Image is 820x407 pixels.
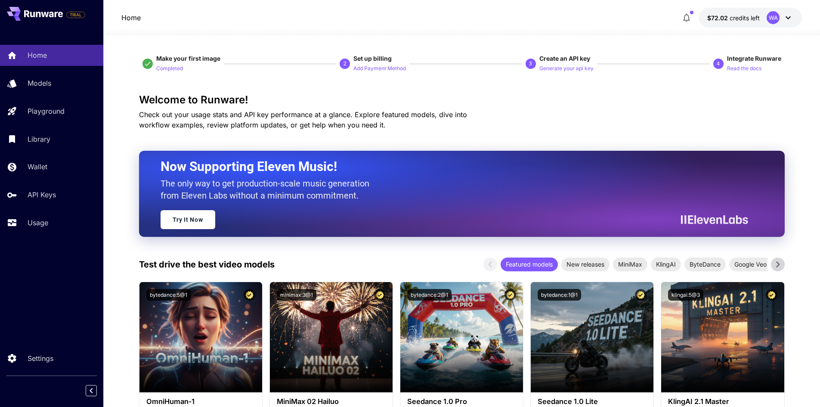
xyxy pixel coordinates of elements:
[661,282,784,392] img: alt
[538,289,581,301] button: bytedance:1@1
[501,258,558,271] div: Featured models
[139,258,275,271] p: Test drive the best video models
[501,260,558,269] span: Featured models
[277,289,316,301] button: minimax:3@1
[156,65,183,73] p: Completed
[139,94,785,106] h3: Welcome to Runware!
[684,260,726,269] span: ByteDance
[729,260,772,269] span: Google Veo
[613,260,647,269] span: MiniMax
[161,158,742,175] h2: Now Supporting Eleven Music!
[28,217,48,228] p: Usage
[161,177,376,202] p: The only way to get production-scale music generation from Eleven Labs without a minimum commitment.
[353,65,406,73] p: Add Payment Method
[730,14,760,22] span: credits left
[767,11,780,24] div: WA
[729,258,772,271] div: Google Veo
[86,385,97,396] button: Collapse sidebar
[121,12,141,23] nav: breadcrumb
[407,289,452,301] button: bytedance:2@1
[121,12,141,23] a: Home
[504,289,516,301] button: Certified Model – Vetted for best performance and includes a commercial license.
[28,162,47,172] p: Wallet
[146,398,255,406] h3: OmniHuman‑1
[613,258,647,271] div: MiniMax
[156,55,220,62] span: Make your first image
[668,398,777,406] h3: KlingAI 2.1 Master
[717,60,720,68] p: 4
[539,65,594,73] p: Generate your api key
[28,50,47,60] p: Home
[270,282,393,392] img: alt
[374,289,386,301] button: Certified Model – Vetted for best performance and includes a commercial license.
[707,14,730,22] span: $72.02
[28,106,65,116] p: Playground
[28,78,51,88] p: Models
[28,134,50,144] p: Library
[668,289,703,301] button: klingai:5@3
[635,289,647,301] button: Certified Model – Vetted for best performance and includes a commercial license.
[244,289,255,301] button: Certified Model – Vetted for best performance and includes a commercial license.
[561,260,610,269] span: New releases
[727,63,761,73] button: Read the docs
[161,210,215,229] a: Try It Now
[400,282,523,392] img: alt
[684,258,726,271] div: ByteDance
[67,12,85,18] span: TRIAL
[561,258,610,271] div: New releases
[538,398,647,406] h3: Seedance 1.0 Lite
[353,55,392,62] span: Set up billing
[343,60,347,68] p: 2
[539,63,594,73] button: Generate your api key
[146,289,191,301] button: bytedance:5@1
[139,282,262,392] img: alt
[651,258,681,271] div: KlingAI
[156,63,183,73] button: Completed
[92,383,103,398] div: Collapse sidebar
[539,55,590,62] span: Create an API key
[766,289,777,301] button: Certified Model – Vetted for best performance and includes a commercial license.
[353,63,406,73] button: Add Payment Method
[699,8,802,28] button: $72.02427WA
[277,398,386,406] h3: MiniMax 02 Hailuo
[651,260,681,269] span: KlingAI
[529,60,532,68] p: 3
[727,55,781,62] span: Integrate Runware
[707,13,760,22] div: $72.02427
[407,398,516,406] h3: Seedance 1.0 Pro
[531,282,653,392] img: alt
[28,190,56,200] p: API Keys
[28,353,53,364] p: Settings
[66,9,85,20] span: Add your payment card to enable full platform functionality.
[139,110,467,129] span: Check out your usage stats and API key performance at a glance. Explore featured models, dive int...
[727,65,761,73] p: Read the docs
